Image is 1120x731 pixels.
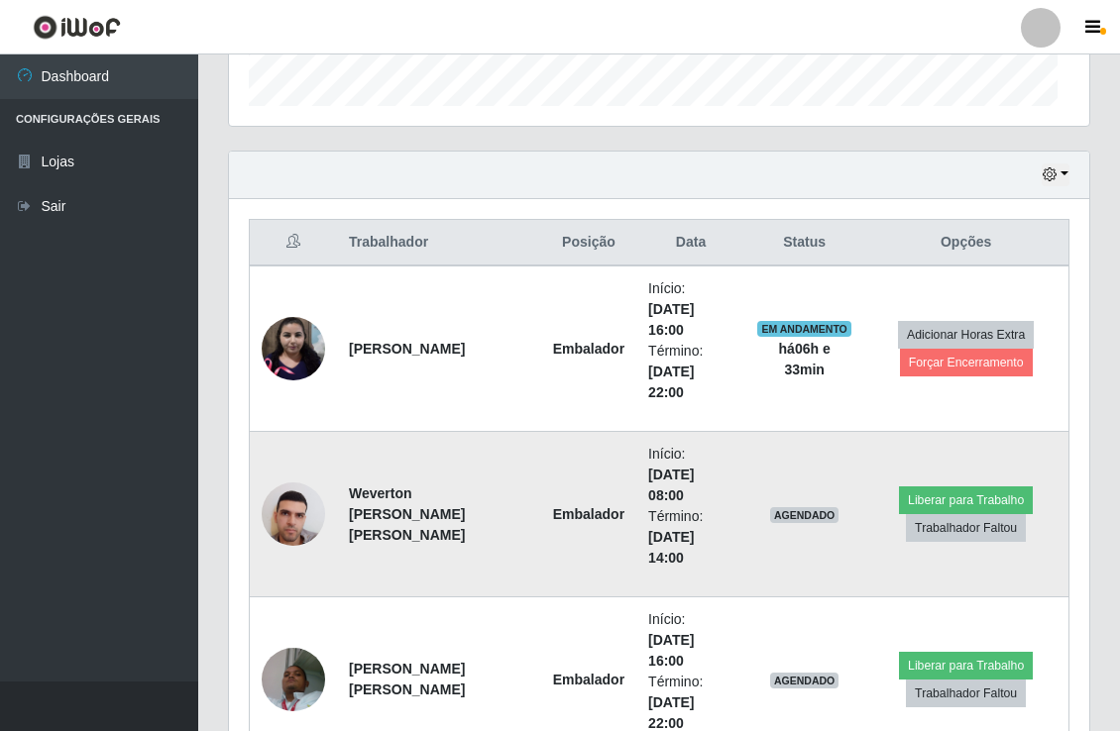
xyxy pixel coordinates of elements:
strong: Embalador [553,341,624,357]
button: Trabalhador Faltou [906,514,1026,542]
strong: Weverton [PERSON_NAME] [PERSON_NAME] [349,485,465,543]
th: Posição [541,220,636,266]
button: Liberar para Trabalho [899,486,1033,514]
li: Início: [648,444,733,506]
img: CoreUI Logo [33,15,121,40]
strong: há 06 h e 33 min [779,341,831,377]
time: [DATE] 22:00 [648,364,694,400]
th: Trabalhador [337,220,541,266]
button: Trabalhador Faltou [906,679,1026,707]
span: EM ANDAMENTO [757,321,851,337]
strong: [PERSON_NAME] [349,341,465,357]
span: AGENDADO [770,507,840,523]
time: [DATE] 22:00 [648,694,694,731]
time: [DATE] 16:00 [648,301,694,338]
time: [DATE] 14:00 [648,529,694,566]
button: Liberar para Trabalho [899,652,1033,679]
span: AGENDADO [770,673,840,688]
th: Opções [863,220,1068,266]
th: Status [745,220,863,266]
li: Início: [648,609,733,672]
time: [DATE] 16:00 [648,632,694,669]
strong: Embalador [553,672,624,687]
img: 1752584852872.jpeg [262,471,325,556]
li: Início: [648,278,733,341]
img: 1725571179961.jpeg [262,317,325,380]
th: Data [636,220,745,266]
li: Término: [648,506,733,569]
time: [DATE] 08:00 [648,467,694,503]
img: 1710168469297.jpeg [262,637,325,721]
strong: Embalador [553,506,624,522]
button: Adicionar Horas Extra [898,321,1034,349]
button: Forçar Encerramento [900,349,1033,376]
strong: [PERSON_NAME] [PERSON_NAME] [349,661,465,697]
li: Término: [648,341,733,403]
